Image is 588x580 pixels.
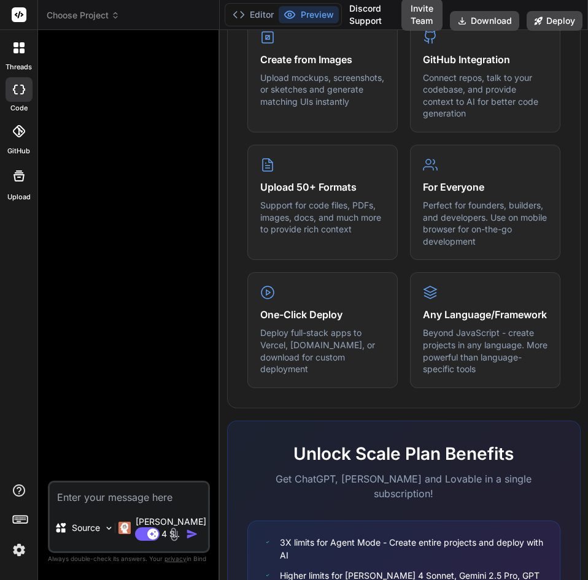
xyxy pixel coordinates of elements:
p: Support for code files, PDFs, images, docs, and much more to provide rich context [260,199,385,235]
label: GitHub [7,146,30,156]
span: Choose Project [47,9,120,21]
img: icon [186,528,198,540]
p: Get ChatGPT, [PERSON_NAME] and Lovable in a single subscription! [247,471,560,501]
button: Preview [279,6,339,23]
button: Editor [228,6,279,23]
label: threads [6,62,32,72]
button: Deploy [527,11,582,31]
span: privacy [164,555,187,562]
h4: For Everyone [423,180,547,194]
p: Upload mockups, screenshots, or sketches and generate matching UIs instantly [260,72,385,108]
h4: Any Language/Framework [423,307,547,322]
p: [PERSON_NAME] 4 S.. [136,516,206,540]
h4: One-Click Deploy [260,307,385,322]
h4: Create from Images [260,52,385,67]
p: Always double-check its answers. Your in Bind [48,553,210,565]
label: code [10,103,28,113]
img: Claude 4 Sonnet [118,522,131,534]
img: Pick Models [104,523,114,533]
p: Beyond JavaScript - create projects in any language. More powerful than language-specific tools [423,327,547,375]
img: settings [9,540,29,560]
label: Upload [7,192,31,202]
h2: Unlock Scale Plan Benefits [247,441,560,467]
h4: GitHub Integration [423,52,547,67]
p: Connect repos, talk to your codebase, and provide context to AI for better code generation [423,72,547,120]
h4: Upload 50+ Formats [260,180,385,194]
img: attachment [167,527,181,541]
span: 3X limits for Agent Mode - Create entire projects and deploy with AI [280,536,545,562]
p: Source [72,522,100,534]
button: Download [450,11,519,31]
p: Perfect for founders, builders, and developers. Use on mobile browser for on-the-go development [423,199,547,247]
p: Deploy full-stack apps to Vercel, [DOMAIN_NAME], or download for custom deployment [260,327,385,375]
